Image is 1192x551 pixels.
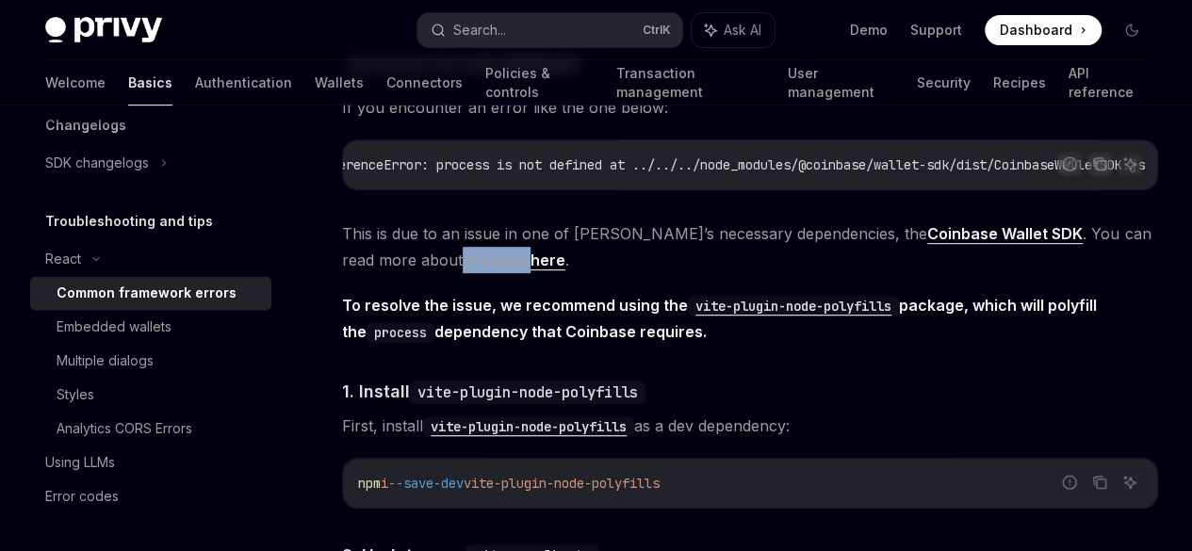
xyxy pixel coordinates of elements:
[1117,15,1147,45] button: Toggle dark mode
[30,412,271,446] a: Analytics CORS Errors
[927,224,1083,244] a: Coinbase Wallet SDK
[453,19,506,41] div: Search...
[464,475,660,492] span: vite-plugin-node-polyfills
[1057,470,1082,494] button: Report incorrect code
[388,475,464,492] span: --save-dev
[643,23,671,38] span: Ctrl K
[688,296,899,316] code: vite-plugin-node-polyfills
[985,15,1102,45] a: Dashboard
[342,413,1158,439] span: First, install as a dev dependency:
[417,13,682,47] button: Search...CtrlK
[1087,470,1112,494] button: Copy the contents from the code block
[342,94,1158,121] span: If you encounter an error like the one below:
[30,446,271,479] a: Using LLMs
[381,475,388,492] span: i
[315,60,364,105] a: Wallets
[57,349,154,372] div: Multiple dialogs
[367,322,434,343] code: process
[910,21,962,40] a: Support
[1118,152,1142,176] button: Ask AI
[342,220,1158,273] span: This is due to an issue in one of [PERSON_NAME]’s necessary dependencies, the . You can read more...
[30,378,271,412] a: Styles
[692,13,775,47] button: Ask AI
[45,17,162,43] img: dark logo
[150,156,1145,173] span: Uncaught (in promise) ReferenceError: process is not defined at ../../../node_modules/@coinbase/w...
[45,485,119,508] div: Error codes
[30,310,271,344] a: Embedded wallets
[1068,60,1147,105] a: API reference
[410,381,645,404] code: vite-plugin-node-polyfills
[423,416,634,435] a: vite-plugin-node-polyfills
[992,60,1045,105] a: Recipes
[45,152,149,174] div: SDK changelogs
[788,60,894,105] a: User management
[30,479,271,513] a: Error codes
[195,60,292,105] a: Authentication
[57,383,94,406] div: Styles
[45,210,213,233] h5: Troubleshooting and tips
[358,475,381,492] span: npm
[1000,21,1072,40] span: Dashboard
[57,282,237,304] div: Common framework errors
[30,344,271,378] a: Multiple dialogs
[615,60,764,105] a: Transaction management
[531,251,565,270] a: here
[1118,470,1142,494] button: Ask AI
[45,248,81,270] div: React
[30,276,271,310] a: Common framework errors
[485,60,593,105] a: Policies & controls
[57,417,192,440] div: Analytics CORS Errors
[1087,152,1112,176] button: Copy the contents from the code block
[688,296,899,315] a: vite-plugin-node-polyfills
[45,451,115,474] div: Using LLMs
[724,21,761,40] span: Ask AI
[850,21,888,40] a: Demo
[1057,152,1082,176] button: Report incorrect code
[386,60,463,105] a: Connectors
[916,60,970,105] a: Security
[342,296,1097,341] strong: To resolve the issue, we recommend using the package, which will polyfill the dependency that Coi...
[423,416,634,437] code: vite-plugin-node-polyfills
[128,60,172,105] a: Basics
[342,379,645,404] span: 1. Install
[57,316,171,338] div: Embedded wallets
[45,60,106,105] a: Welcome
